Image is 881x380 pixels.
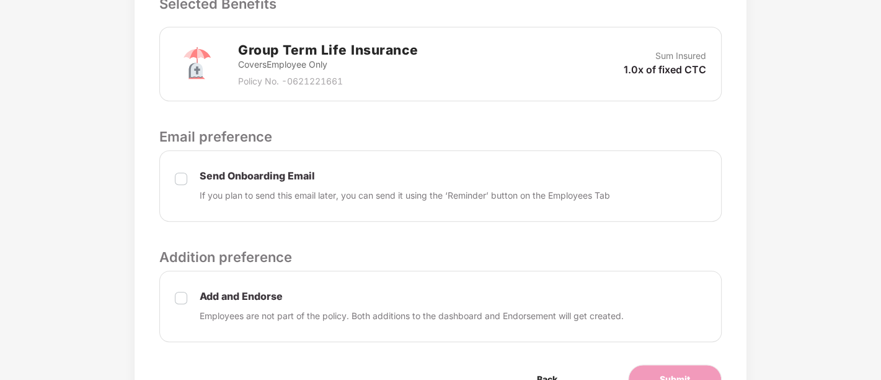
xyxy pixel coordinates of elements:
[624,63,706,76] p: 1.0x of fixed CTC
[200,309,624,323] p: Employees are not part of the policy. Both additions to the dashboard and Endorsement will get cr...
[175,42,219,86] img: svg+xml;base64,PHN2ZyB4bWxucz0iaHR0cDovL3d3dy53My5vcmcvMjAwMC9zdmciIHdpZHRoPSI3MiIgaGVpZ2h0PSI3Mi...
[238,40,418,60] h2: Group Term Life Insurance
[159,247,722,268] p: Addition preference
[200,170,610,183] p: Send Onboarding Email
[159,126,722,147] p: Email preference
[200,189,610,202] p: If you plan to send this email later, you can send it using the ‘Reminder’ button on the Employee...
[238,75,418,88] p: Policy No. - 0621221661
[655,49,706,63] p: Sum Insured
[238,58,418,71] p: Covers Employee Only
[200,290,624,303] p: Add and Endorse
